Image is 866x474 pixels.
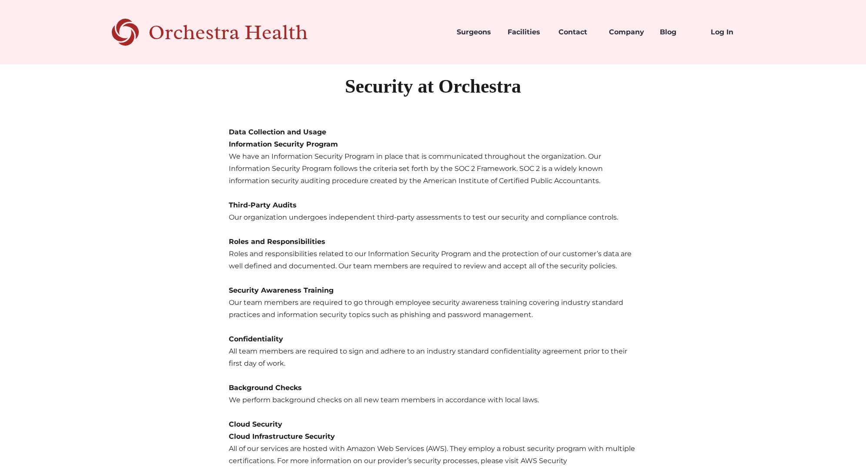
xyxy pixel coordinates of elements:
[450,17,501,47] a: Surgeons
[148,23,338,41] div: Orchestra Health
[229,384,302,392] strong: Background Checks ‍
[229,420,335,441] strong: Cloud Security Cloud Infrastructure Security ‍
[229,335,283,343] strong: Confidentiality ‍
[602,17,653,47] a: Company
[345,76,521,97] strong: Security at Orchestra
[501,17,552,47] a: Facilities
[704,17,755,47] a: Log In
[653,17,704,47] a: Blog
[229,286,334,294] strong: Security Awareness Training ‍
[229,237,325,246] strong: Roles and Responsibilities ‍
[229,128,338,148] strong: Data Collection and Usage Information Security Program ‍
[229,201,297,209] strong: Third-Party Audits ‍
[112,17,338,47] a: home
[552,17,602,47] a: Contact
